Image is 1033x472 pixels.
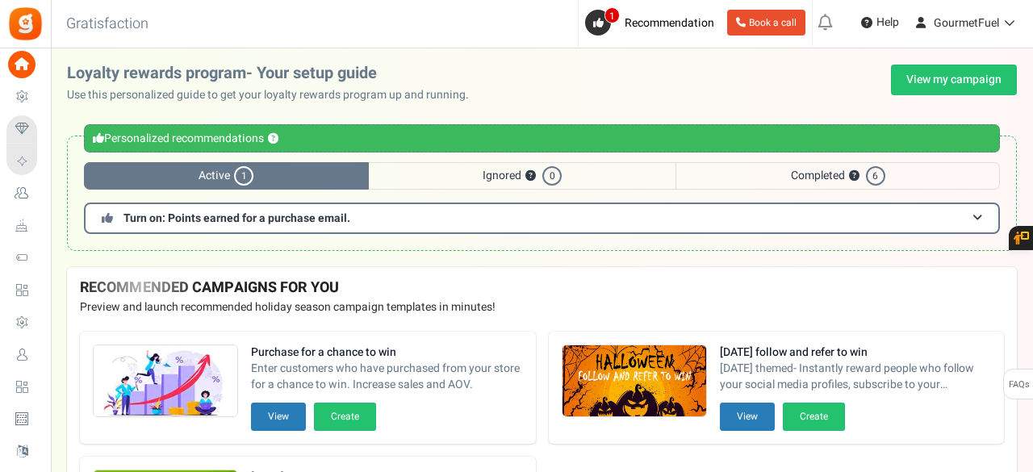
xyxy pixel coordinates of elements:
[783,403,845,431] button: Create
[563,345,706,418] img: Recommended Campaigns
[80,280,1004,296] h4: RECOMMENDED CAMPAIGNS FOR YOU
[123,210,350,227] span: Turn on: Points earned for a purchase email.
[625,15,714,31] span: Recommendation
[720,345,992,361] strong: [DATE] follow and refer to win
[94,345,237,418] img: Recommended Campaigns
[67,65,482,82] h2: Loyalty rewards program- Your setup guide
[542,166,562,186] span: 0
[268,134,278,144] button: ?
[251,403,306,431] button: View
[934,15,999,31] span: GourmetFuel
[48,8,166,40] h3: Gratisfaction
[675,162,1000,190] span: Completed
[80,299,1004,315] p: Preview and launch recommended holiday season campaign templates in minutes!
[604,7,620,23] span: 1
[849,171,859,182] button: ?
[720,403,775,431] button: View
[84,124,1000,152] div: Personalized recommendations
[234,166,253,186] span: 1
[727,10,805,36] a: Book a call
[314,403,376,431] button: Create
[84,162,369,190] span: Active
[872,15,899,31] span: Help
[891,65,1017,95] a: View my campaign
[369,162,676,190] span: Ignored
[7,6,44,42] img: Gratisfaction
[585,10,721,36] a: 1 Recommendation
[251,345,523,361] strong: Purchase for a chance to win
[1008,370,1030,400] span: FAQs
[855,10,905,36] a: Help
[720,361,992,393] span: [DATE] themed- Instantly reward people who follow your social media profiles, subscribe to your n...
[251,361,523,393] span: Enter customers who have purchased from your store for a chance to win. Increase sales and AOV.
[866,166,885,186] span: 6
[525,171,536,182] button: ?
[67,87,482,103] p: Use this personalized guide to get your loyalty rewards program up and running.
